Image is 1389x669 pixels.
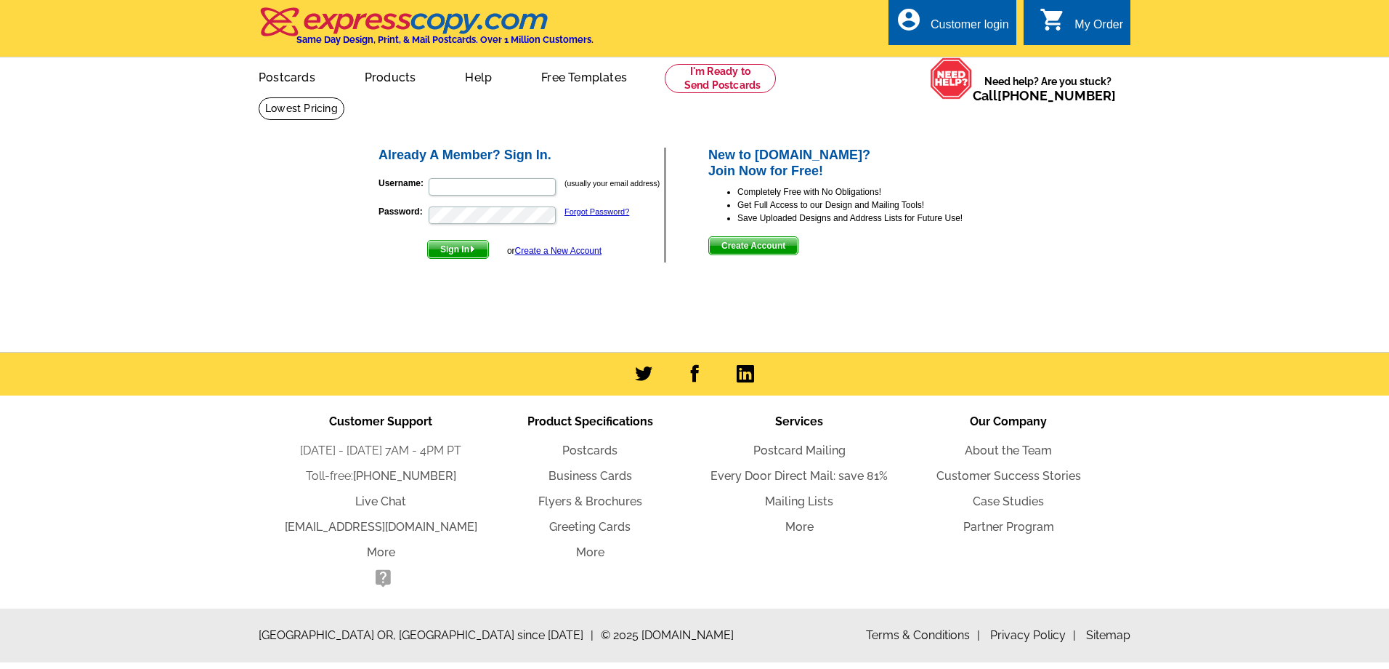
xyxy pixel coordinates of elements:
span: Product Specifications [527,414,653,428]
a: About the Team [965,444,1052,457]
button: Create Account [708,236,798,255]
a: More [367,545,395,559]
a: Terms & Conditions [866,628,980,642]
a: Same Day Design, Print, & Mail Postcards. Over 1 Million Customers. [259,17,594,45]
a: Free Templates [518,59,650,93]
a: More [576,545,604,559]
a: Create a New Account [515,246,602,256]
li: Get Full Access to our Design and Mailing Tools! [737,199,1013,212]
a: Live Chat [355,494,406,508]
a: Mailing Lists [765,494,833,508]
span: Our Company [970,414,1047,428]
span: Call [973,88,1116,103]
span: Need help? Are you stuck? [973,74,1123,103]
a: shopping_cart My Order [1040,16,1123,34]
li: Save Uploaded Designs and Address Lists for Future Use! [737,212,1013,225]
a: Postcards [235,59,339,93]
a: Forgot Password? [564,207,629,216]
li: Toll-free: [276,468,485,485]
span: Customer Support [329,414,432,428]
a: Case Studies [973,494,1044,508]
a: Customer Success Stories [936,469,1081,483]
div: Customer login [931,18,1009,39]
a: Greeting Cards [549,520,631,534]
a: [PHONE_NUMBER] [353,469,456,483]
i: shopping_cart [1040,7,1066,33]
img: button-next-arrow-white.png [469,246,476,252]
img: help [930,57,973,100]
h2: Already A Member? Sign In. [378,148,664,164]
label: Username: [378,177,427,190]
h4: Same Day Design, Print, & Mail Postcards. Over 1 Million Customers. [296,34,594,45]
h2: New to [DOMAIN_NAME]? Join Now for Free! [708,148,1013,179]
a: More [785,520,814,534]
button: Sign In [427,240,489,259]
span: Sign In [428,241,488,258]
a: account_circle Customer login [896,16,1009,34]
a: [PHONE_NUMBER] [997,88,1116,103]
a: [EMAIL_ADDRESS][DOMAIN_NAME] [285,520,477,534]
a: Help [442,59,515,93]
label: Password: [378,205,427,218]
a: Partner Program [963,520,1054,534]
div: or [507,244,602,257]
li: Completely Free with No Obligations! [737,185,1013,199]
a: Business Cards [548,469,632,483]
span: [GEOGRAPHIC_DATA] OR, [GEOGRAPHIC_DATA] since [DATE] [259,627,594,644]
a: Sitemap [1086,628,1130,642]
div: My Order [1074,18,1123,39]
a: Postcard Mailing [753,444,846,457]
span: © 2025 [DOMAIN_NAME] [601,627,734,644]
a: Postcards [562,444,617,457]
a: Privacy Policy [990,628,1076,642]
li: [DATE] - [DATE] 7AM - 4PM PT [276,442,485,460]
a: Flyers & Brochures [538,494,642,508]
a: Every Door Direct Mail: save 81% [710,469,888,483]
span: Create Account [709,237,798,255]
a: Products [341,59,440,93]
i: account_circle [896,7,922,33]
span: Services [775,414,823,428]
small: (usually your email address) [564,179,660,188]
